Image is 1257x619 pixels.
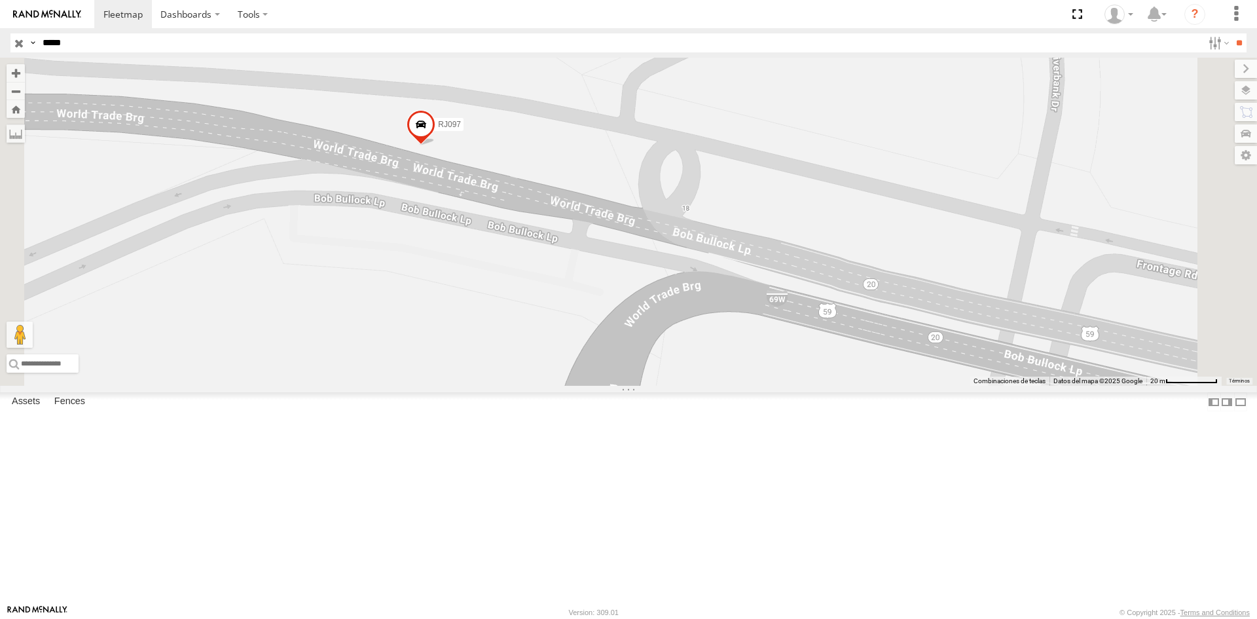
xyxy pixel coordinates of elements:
div: © Copyright 2025 - [1120,609,1250,616]
button: Combinaciones de teclas [974,377,1046,386]
a: Visit our Website [7,606,67,619]
label: Map Settings [1235,146,1257,164]
span: 20 m [1150,377,1165,385]
div: Pablo Ruiz [1100,5,1138,24]
label: Dock Summary Table to the Left [1207,392,1220,411]
button: Arrastra al hombrecito al mapa para abrir Street View [7,322,33,348]
label: Search Filter Options [1203,33,1231,52]
button: Zoom in [7,64,25,82]
span: RJ097 [438,119,461,128]
label: Assets [5,393,46,411]
label: Dock Summary Table to the Right [1220,392,1233,411]
label: Measure [7,124,25,143]
button: Zoom out [7,82,25,100]
button: Escala del mapa: 20 m por 76 píxeles [1146,377,1222,386]
label: Search Query [27,33,38,52]
a: Términos (se abre en una nueva pestaña) [1229,379,1250,384]
a: Terms and Conditions [1180,609,1250,616]
button: Zoom Home [7,100,25,118]
label: Fences [48,393,92,411]
i: ? [1184,4,1205,25]
span: Datos del mapa ©2025 Google [1053,377,1142,385]
label: Hide Summary Table [1234,392,1247,411]
div: Version: 309.01 [569,609,619,616]
img: rand-logo.svg [13,10,81,19]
